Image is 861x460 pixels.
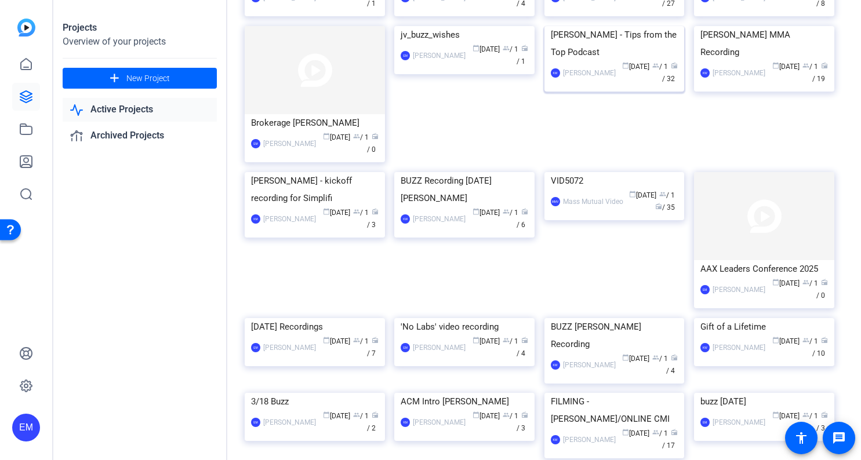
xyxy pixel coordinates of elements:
mat-icon: accessibility [794,431,808,445]
div: Overview of your projects [63,35,217,49]
span: radio [372,133,379,140]
span: / 1 [802,412,818,420]
span: calendar_today [772,279,779,286]
span: calendar_today [323,337,330,344]
span: group [353,411,360,418]
span: New Project [126,72,170,85]
div: KW [551,360,560,370]
div: [PERSON_NAME] [713,342,765,353]
span: [DATE] [323,412,350,420]
span: / 35 [655,203,675,211]
span: calendar_today [622,62,629,69]
span: / 19 [812,63,828,83]
span: / 4 [517,337,528,357]
div: BUZZ Recording [DATE] [PERSON_NAME] [401,172,528,207]
mat-icon: message [832,431,846,445]
span: [DATE] [473,337,500,345]
div: KM [251,214,260,224]
span: [DATE] [772,412,800,420]
span: group [353,133,360,140]
a: Archived Projects [63,124,217,148]
div: KW [700,343,710,352]
span: [DATE] [622,355,649,363]
span: / 1 [652,429,668,437]
span: / 2 [367,412,379,432]
span: / 1 [503,412,518,420]
span: [DATE] [772,337,800,345]
span: radio [671,354,678,361]
span: / 1 [652,63,668,71]
span: calendar_today [473,337,479,344]
span: / 1 [503,337,518,345]
span: [DATE] [772,279,800,287]
span: group [652,354,659,361]
div: AAX Leaders Conference 2025 [700,260,828,278]
span: / 3 [816,412,828,432]
div: FILMING - [PERSON_NAME]/ONLINE CMI [551,393,678,428]
span: calendar_today [622,429,629,436]
span: / 1 [802,63,818,71]
div: EM [251,418,260,427]
span: group [503,45,510,52]
span: calendar_today [629,191,636,198]
span: group [652,62,659,69]
div: [PERSON_NAME] [263,417,316,428]
span: radio [671,62,678,69]
span: group [353,337,360,344]
div: [PERSON_NAME] [413,213,466,225]
span: radio [372,411,379,418]
div: KW [551,435,560,444]
span: calendar_today [323,133,330,140]
div: BUZZ [PERSON_NAME] Recording [551,318,678,353]
span: [DATE] [772,63,800,71]
div: EM [700,285,710,294]
span: / 1 [802,279,818,287]
span: / 1 [802,337,818,345]
div: [PERSON_NAME] [413,417,466,428]
div: Projects [63,21,217,35]
div: [PERSON_NAME] - kickoff recording for Simplifi [251,172,379,207]
span: [DATE] [323,133,350,141]
span: calendar_today [473,208,479,215]
div: [PERSON_NAME] [563,359,616,371]
span: [DATE] [629,191,656,199]
span: radio [821,411,828,418]
span: group [503,208,510,215]
div: 'No Labs' video recording [401,318,528,335]
span: / 1 [517,45,528,65]
span: group [802,279,809,286]
div: [PERSON_NAME] [413,50,466,61]
span: group [652,429,659,436]
span: / 3 [517,412,528,432]
div: EM [700,418,710,427]
div: buzz [DATE] [700,393,828,410]
span: [DATE] [473,45,500,53]
div: EM [251,139,260,148]
span: calendar_today [622,354,629,361]
span: radio [821,337,828,344]
span: / 4 [666,355,678,375]
div: KM [401,418,410,427]
div: KW [551,68,560,78]
span: / 1 [353,412,369,420]
div: Gift of a Lifetime [700,318,828,335]
span: group [503,337,510,344]
span: / 32 [662,63,678,83]
div: [PERSON_NAME] [563,434,616,446]
span: radio [521,45,528,52]
div: VID5072 [551,172,678,189]
div: [PERSON_NAME] [263,342,316,353]
span: / 0 [367,133,379,154]
button: New Project [63,68,217,89]
span: [DATE] [622,63,649,71]
a: Active Projects [63,98,217,122]
div: [PERSON_NAME] [713,67,765,79]
div: EM [12,414,40,441]
span: calendar_today [772,62,779,69]
span: calendar_today [473,411,479,418]
mat-icon: add [107,71,122,86]
span: / 1 [353,133,369,141]
span: / 7 [367,337,379,357]
span: / 1 [503,209,518,217]
span: radio [655,203,662,210]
